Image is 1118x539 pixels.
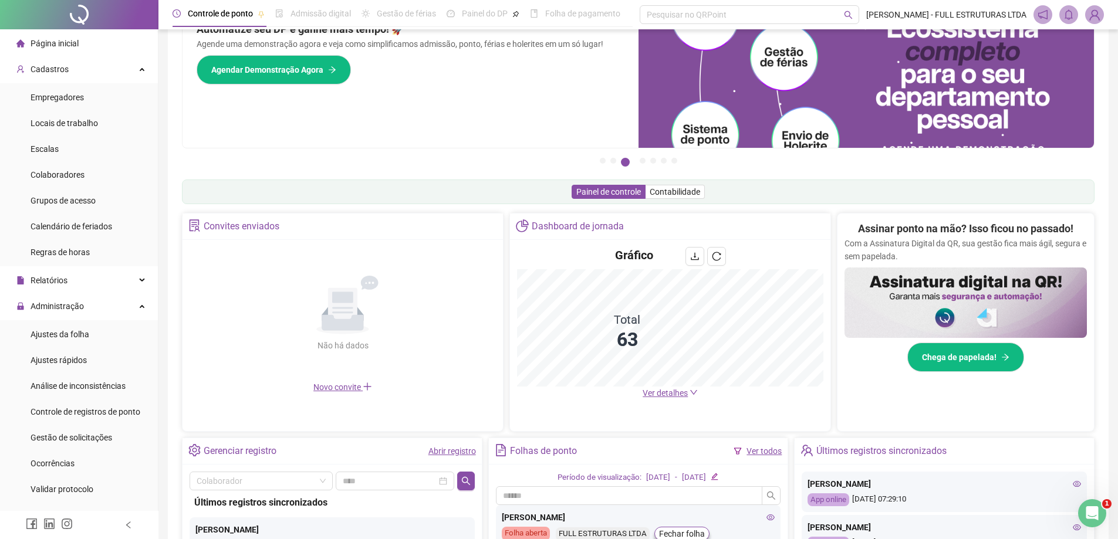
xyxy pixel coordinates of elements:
[428,446,476,456] a: Abrir registro
[808,521,1081,534] div: [PERSON_NAME]
[675,472,677,484] div: -
[600,158,606,164] button: 1
[643,388,688,398] span: Ver detalhes
[313,382,372,392] span: Novo convite
[1073,480,1081,488] span: eye
[650,158,656,164] button: 5
[31,196,96,205] span: Grupos de acesso
[197,38,624,50] p: Agende uma demonstração agora e veja como simplificamos admissão, ponto, férias e holerites em um...
[682,472,706,484] div: [DATE]
[1073,523,1081,531] span: eye
[197,55,351,84] button: Agendar Demonstração Agora
[1038,9,1048,20] span: notification
[747,446,782,456] a: Ver todos
[1102,499,1112,509] span: 1
[188,444,201,456] span: setting
[173,9,181,18] span: clock-circle
[31,510,120,520] span: Link para registro rápido
[197,21,624,38] h2: Automatize seu DP e ganhe mais tempo! 🚀
[643,388,698,398] a: Ver detalhes down
[204,441,276,461] div: Gerenciar registro
[291,9,351,18] span: Admissão digital
[808,493,1081,507] div: [DATE] 07:29:10
[1001,353,1009,361] span: arrow-right
[844,11,853,19] span: search
[31,381,126,391] span: Análise de inconsistências
[808,493,849,507] div: App online
[858,221,1073,237] h2: Assinar ponto na mão? Isso ficou no passado!
[661,158,667,164] button: 6
[289,339,397,352] div: Não há dados
[510,441,577,461] div: Folhas de ponto
[362,9,370,18] span: sun
[31,433,112,442] span: Gestão de solicitações
[363,382,372,391] span: plus
[31,301,84,311] span: Administração
[211,63,323,76] span: Agendar Demonstração Agora
[646,472,670,484] div: [DATE]
[1063,9,1074,20] span: bell
[808,477,1081,490] div: [PERSON_NAME]
[16,276,25,284] span: file
[866,8,1026,21] span: [PERSON_NAME] - FULL ESTRUTURAS LTDA
[690,388,698,396] span: down
[1078,499,1106,527] iframe: Intercom live chat
[377,9,436,18] span: Gestão de férias
[532,216,624,236] div: Dashboard de jornada
[16,39,25,48] span: home
[800,444,813,456] span: team
[188,219,201,232] span: solution
[671,158,677,164] button: 7
[447,9,455,18] span: dashboard
[711,473,718,480] span: edit
[16,65,25,73] span: user-add
[328,66,336,74] span: arrow-right
[31,118,98,128] span: Locais de trabalho
[31,65,69,74] span: Cadastros
[462,9,508,18] span: Painel do DP
[495,444,507,456] span: file-text
[31,170,85,179] span: Colaboradores
[461,476,471,486] span: search
[31,39,79,48] span: Página inicial
[639,7,1095,148] img: banner%2Fd57e337e-a0d3-4837-9615-f134fc33a8e6.png
[558,472,641,484] div: Período de visualização:
[31,93,84,102] span: Empregadores
[845,267,1087,338] img: banner%2F02c71560-61a6-44d4-94b9-c8ab97240462.png
[204,216,279,236] div: Convites enviados
[124,521,133,529] span: left
[31,459,75,468] span: Ocorrências
[1086,6,1103,23] img: 71489
[16,302,25,310] span: lock
[650,187,700,196] span: Contabilidade
[545,9,620,18] span: Folha de pagamento
[31,484,93,494] span: Validar protocolo
[26,518,38,530] span: facebook
[43,518,55,530] span: linkedin
[530,9,538,18] span: book
[615,247,653,263] h4: Gráfico
[640,158,646,164] button: 4
[516,219,528,232] span: pie-chart
[258,11,265,18] span: pushpin
[31,144,59,154] span: Escalas
[188,9,253,18] span: Controle de ponto
[845,237,1087,263] p: Com a Assinatura Digital da QR, sua gestão fica mais ágil, segura e sem papelada.
[712,252,721,261] span: reload
[502,511,775,524] div: [PERSON_NAME]
[31,248,90,257] span: Regras de horas
[690,252,700,261] span: download
[576,187,641,196] span: Painel de controle
[275,9,283,18] span: file-done
[31,222,112,231] span: Calendário de feriados
[816,441,947,461] div: Últimos registros sincronizados
[31,276,67,285] span: Relatórios
[621,158,630,167] button: 3
[31,407,140,416] span: Controle de registros de ponto
[61,518,73,530] span: instagram
[610,158,616,164] button: 2
[31,355,87,365] span: Ajustes rápidos
[766,491,776,500] span: search
[31,330,89,339] span: Ajustes da folha
[922,351,997,364] span: Chega de papelada!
